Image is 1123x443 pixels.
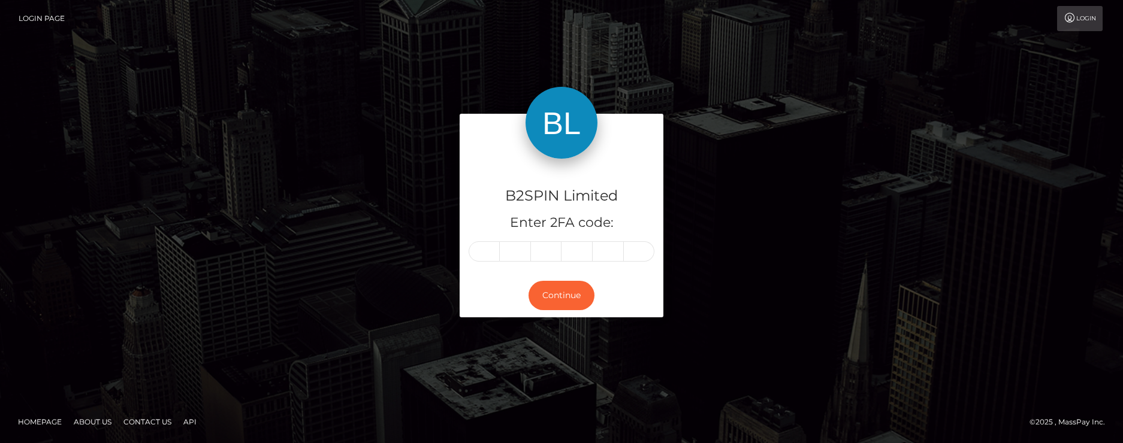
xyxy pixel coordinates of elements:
[179,412,201,431] a: API
[1030,415,1114,429] div: © 2025 , MassPay Inc.
[1057,6,1103,31] a: Login
[119,412,176,431] a: Contact Us
[526,87,597,159] img: B2SPIN Limited
[469,214,654,232] h5: Enter 2FA code:
[19,6,65,31] a: Login Page
[529,281,594,310] button: Continue
[69,412,116,431] a: About Us
[13,412,67,431] a: Homepage
[469,186,654,207] h4: B2SPIN Limited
